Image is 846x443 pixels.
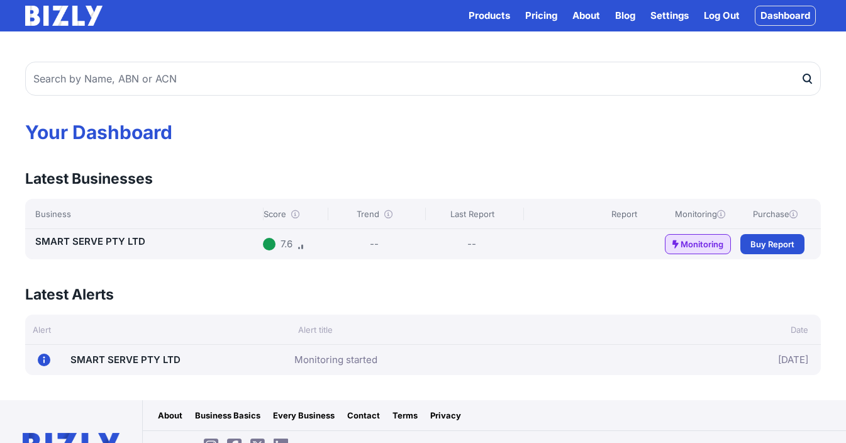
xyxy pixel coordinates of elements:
div: Business [35,208,258,220]
a: SMART SERVE PTY LTD [35,235,145,247]
a: Terms [392,409,418,422]
div: Monitoring [665,208,735,220]
a: Pricing [525,8,557,23]
a: Blog [615,8,635,23]
a: Buy Report [740,234,804,254]
span: Monitoring [681,238,723,250]
h3: Latest Alerts [25,284,114,305]
a: Dashboard [755,6,816,26]
a: About [158,409,182,422]
a: SMART SERVE PTY LTD [70,354,181,366]
a: Business Basics [195,409,260,422]
span: Buy Report [750,238,794,250]
a: Log Out [704,8,740,23]
div: Trend [328,208,420,220]
div: Last Report [425,208,518,220]
div: Purchase [740,208,811,220]
a: Privacy [430,409,461,422]
a: Monitoring [665,234,731,254]
div: 7.6 [281,237,292,252]
div: -- [370,237,379,252]
h1: Your Dashboard [25,121,821,143]
div: [DATE] [680,350,808,370]
a: Every Business [273,409,335,422]
div: -- [425,234,518,254]
h3: Latest Businesses [25,169,153,189]
a: About [572,8,600,23]
a: Monitoring started [294,352,377,367]
div: Date [688,323,821,336]
div: Alert title [291,323,689,336]
button: Products [469,8,510,23]
div: Alert [25,323,291,336]
div: Report [589,208,660,220]
a: Contact [347,409,380,422]
a: Settings [650,8,689,23]
div: Score [263,208,323,220]
input: Search by Name, ABN or ACN [25,62,821,96]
